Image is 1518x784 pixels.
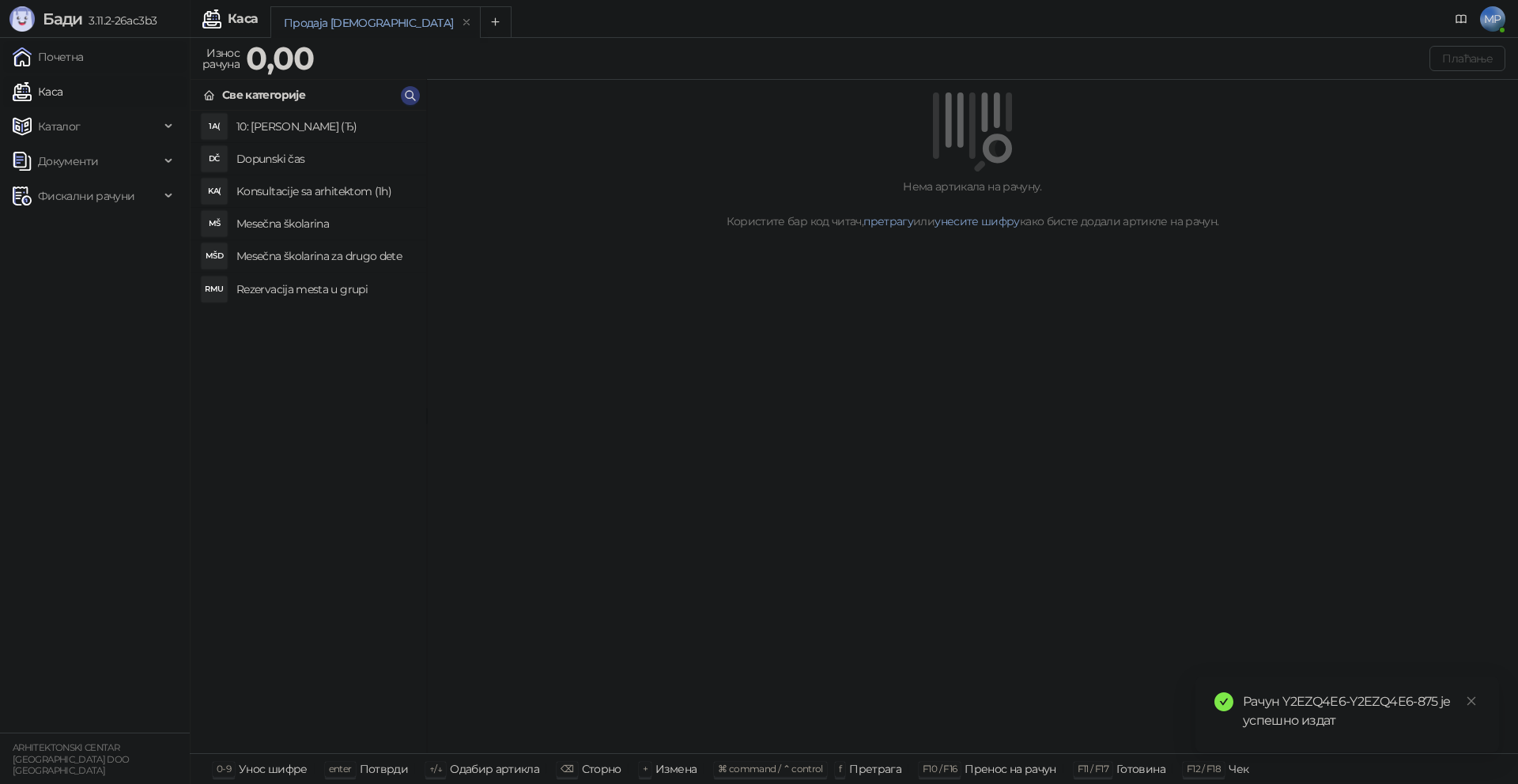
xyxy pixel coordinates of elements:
[217,763,231,775] span: 0-9
[38,111,81,142] span: Каталог
[718,763,823,775] span: ⌘ command / ⌃ control
[1448,6,1474,32] a: Документација
[1480,6,1505,32] span: MP
[923,763,957,775] span: F10 / F16
[202,179,227,204] div: KA(
[561,763,573,775] span: ⌫
[1243,692,1480,730] div: Рачун Y2EZQ4E6-Y2EZQ4E6-875 је успешно издат
[935,214,1020,228] a: унесите шифру
[38,180,134,212] span: Фискални рачуни
[1214,692,1233,711] span: check-circle
[655,759,697,779] div: Измена
[38,145,98,177] span: Документи
[1466,695,1477,707] span: close
[360,759,409,779] div: Потврди
[236,211,413,236] h4: Mesečna školarina
[236,114,413,139] h4: 10: [PERSON_NAME] (Ђ)
[236,243,413,269] h4: Mesečna školarina za drugo dete
[1078,763,1108,775] span: F11 / F17
[1229,759,1248,779] div: Чек
[202,243,227,269] div: MŠD
[1187,763,1221,775] span: F12 / F18
[191,111,426,753] div: grid
[429,763,442,775] span: ↑/↓
[446,178,1499,230] div: Нема артикала на рачуну. Користите бар код читач, или како бисте додали артикле на рачун.
[13,742,130,776] small: ARHITEKTONSKI CENTAR [GEOGRAPHIC_DATA] DOO [GEOGRAPHIC_DATA]
[839,763,841,775] span: f
[202,146,227,171] div: DČ
[13,41,84,73] a: Почетна
[863,214,913,228] a: претрагу
[13,76,62,107] a: Каса
[202,277,227,302] div: RMU
[1116,759,1165,779] div: Готовина
[228,13,258,25] div: Каса
[222,86,305,104] div: Све категорије
[480,6,512,38] button: Add tab
[246,39,314,77] strong: 0,00
[202,114,227,139] div: 1А(
[236,146,413,171] h4: Dopunski čas
[582,759,621,779] div: Сторно
[82,13,157,28] span: 3.11.2-26ac3b3
[1463,692,1480,710] a: Close
[849,759,901,779] div: Претрага
[643,763,648,775] span: +
[43,9,82,28] span: Бади
[1429,46,1505,71] button: Плаћање
[199,43,243,74] div: Износ рачуна
[329,763,352,775] span: enter
[450,759,539,779] div: Одабир артикла
[965,759,1055,779] div: Пренос на рачун
[9,6,35,32] img: Logo
[236,179,413,204] h4: Konsultacije sa arhitektom (1h)
[239,759,308,779] div: Унос шифре
[284,14,453,32] div: Продаја [DEMOGRAPHIC_DATA]
[456,16,477,29] button: remove
[202,211,227,236] div: MŠ
[236,277,413,302] h4: Rezervacija mesta u grupi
